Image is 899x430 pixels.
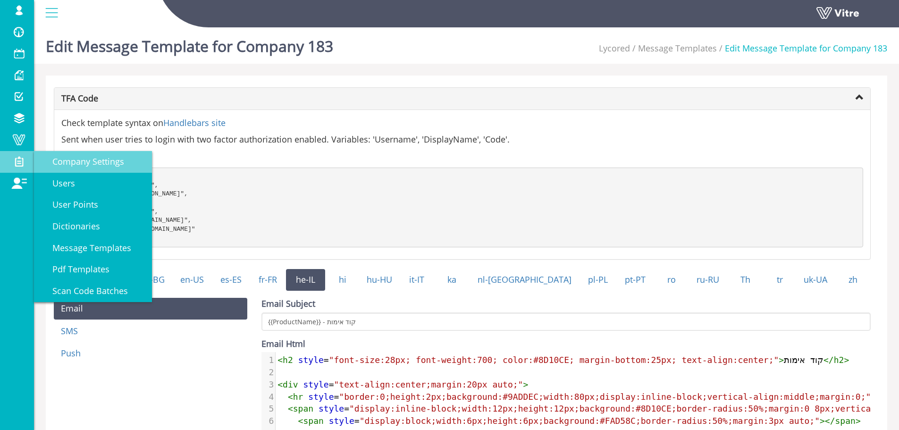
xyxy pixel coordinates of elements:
span: < [277,379,283,389]
p: Sent when user tries to login with two factor authorization enabled. Variables: 'Username', 'Disp... [61,134,863,146]
span: "font-size:28px; font-weight:700; color:#8D10CE; margin-bottom:25px; text-align:center;" [329,355,779,365]
span: "display:block;width:6px;height:6px;background:#FAD58C;border-radius:50%;margin:3px auto;" [360,416,820,426]
span: </ [823,355,834,365]
a: SMS [54,320,247,342]
a: uk-UA [796,269,835,291]
span: = [277,379,528,389]
span: < [288,392,293,402]
a: pt-PT [616,269,654,291]
span: style [329,416,354,426]
div: 5 [261,403,275,415]
div: 2 [261,366,275,379]
span: < [288,404,293,413]
a: Pdf Templates [34,259,152,280]
a: Handlebars site [163,117,226,128]
a: ro [654,269,689,291]
a: Scan Code Batches [34,280,152,302]
span: = [277,392,876,402]
a: Message Templates [34,237,152,259]
span: hr [293,392,303,402]
span: Scan Code Batches [41,285,128,296]
a: hi [325,269,359,291]
span: User Points [41,199,98,210]
p: Check template syntax on [61,117,863,129]
span: span [293,404,313,413]
label: Email Html [261,338,305,350]
h1: Edit Message Template for Company 183 [46,24,333,64]
a: es-ES [211,269,250,291]
span: > [856,416,861,426]
span: span [835,416,856,426]
a: Dictionaries [34,216,152,237]
a: Lycored [599,42,630,54]
a: Users [34,173,152,194]
span: style [308,392,334,402]
span: style [303,379,328,389]
a: Push [54,343,247,364]
a: fr-FR [250,269,286,291]
span: "border:0;height:2px;background:#9ADDEC;width:80px;display:inline-block;vertical-align:middle;mar... [339,392,871,402]
a: Message Templates [638,42,717,54]
pre: { "Username": "Username", "DisplayName": "[PERSON_NAME]", "Code": "123456", "ProductName": "Vitre... [61,168,863,248]
a: hu-HU [360,269,399,291]
span: Pdf Templates [41,263,109,275]
a: zh [835,269,871,291]
strong: TFA Code [61,93,98,104]
div: 3 [261,379,275,391]
a: Company Settings [34,151,152,173]
span: < [277,355,283,365]
a: ka [434,269,469,291]
span: ></ [820,416,835,426]
div: 1 [261,354,275,366]
a: tr [764,269,796,291]
span: > [779,355,784,365]
span: Users [41,177,75,189]
span: div [283,379,298,389]
a: User Points [34,194,152,216]
label: Email Subject [261,298,315,310]
span: = קוד אימות [277,355,849,365]
a: ru-RU [689,269,727,291]
span: style [298,355,324,365]
div: 6 [261,415,275,427]
span: h2 [834,355,844,365]
a: pl-PL [580,269,616,291]
a: en-US [172,269,211,291]
div: 4 [261,391,275,403]
span: style [319,404,344,413]
span: Dictionaries [41,220,100,232]
span: Message Templates [41,242,131,253]
span: > [523,379,528,389]
span: span [303,416,323,426]
a: he-IL [286,269,325,291]
span: h2 [283,355,293,365]
span: Company Settings [41,156,124,167]
a: Th [727,269,764,291]
a: Email [54,298,247,320]
a: it-IT [399,269,434,291]
span: < [298,416,303,426]
a: bg-BG [133,269,172,291]
span: "text-align:center;margin:20px auto;" [334,379,523,389]
a: nl-[GEOGRAPHIC_DATA] [470,269,580,291]
li: Edit Message Template for Company 183 [717,42,887,55]
p: Sample Data: [61,151,863,163]
span: > [844,355,849,365]
span: = [277,416,861,426]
